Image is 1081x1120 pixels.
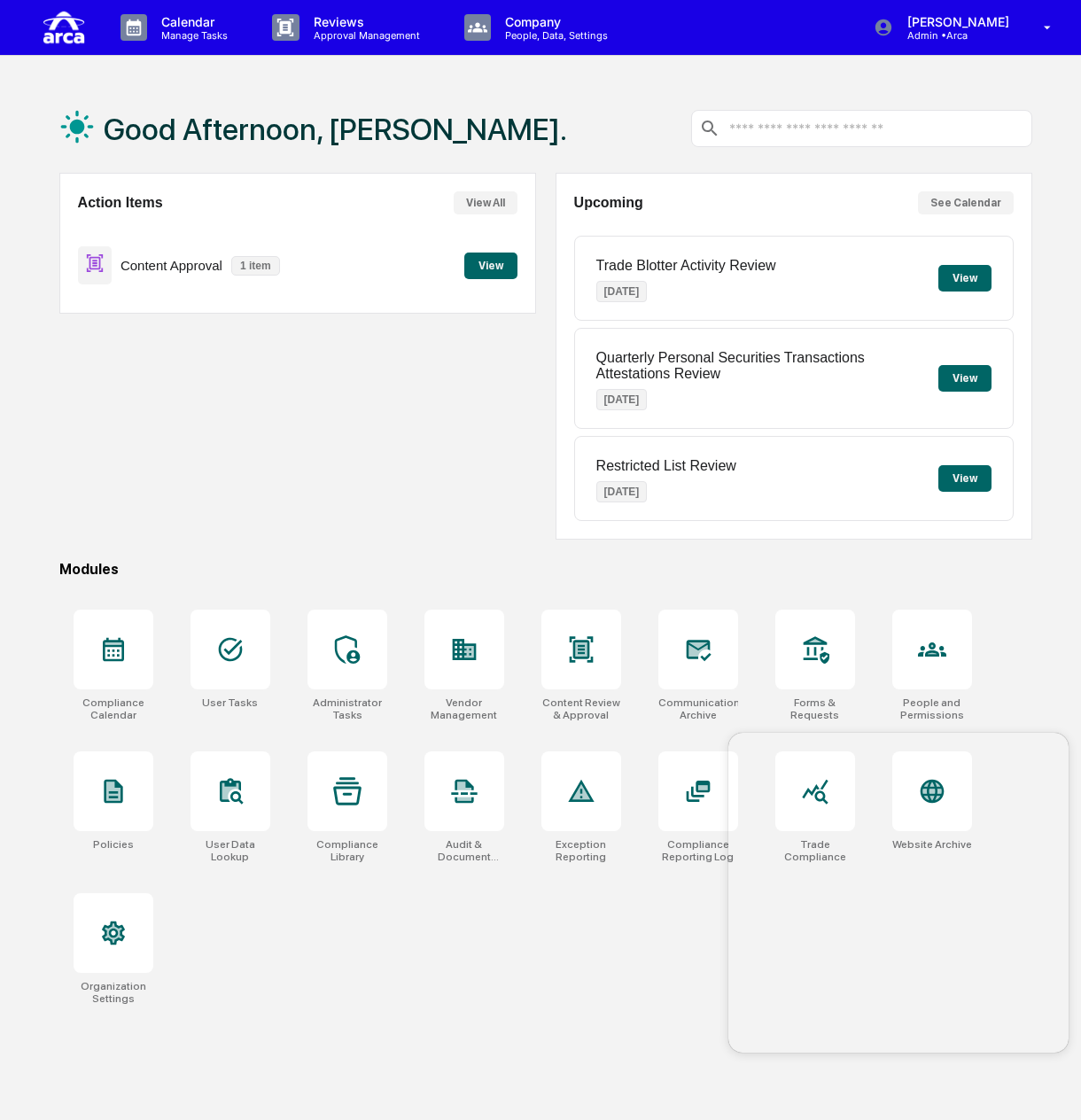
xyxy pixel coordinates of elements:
button: View [938,465,992,492]
div: Audit & Document Logs [424,838,504,863]
p: People, Data, Settings [491,29,617,42]
p: [PERSON_NAME] [893,14,1018,29]
p: Company [491,14,617,29]
p: Trade Blotter Activity Review [596,258,776,274]
div: Organization Settings [74,980,153,1005]
div: Administrator Tasks [307,696,387,721]
p: 1 item [231,256,280,276]
p: Admin • Arca [893,29,1018,42]
p: [DATE] [596,281,648,302]
p: Calendar [147,14,237,29]
h2: Upcoming [574,195,643,211]
button: View [938,265,992,292]
div: Modules [59,561,1032,578]
h1: Good Afternoon, [PERSON_NAME]. [104,112,567,147]
p: Reviews [299,14,429,29]
div: People and Permissions [892,696,972,721]
div: Policies [93,838,134,851]
div: User Tasks [202,696,258,709]
div: Content Review & Approval [541,696,621,721]
p: [DATE] [596,481,648,502]
button: View [938,365,992,392]
p: Content Approval [121,258,222,273]
div: Exception Reporting [541,838,621,863]
button: See Calendar [918,191,1014,214]
p: Quarterly Personal Securities Transactions Attestations Review [596,350,938,382]
p: Manage Tasks [147,29,237,42]
button: View [464,253,517,279]
div: Vendor Management [424,696,504,721]
a: View [464,256,517,273]
div: Compliance Calendar [74,696,153,721]
div: User Data Lookup [191,838,270,863]
div: Compliance Reporting Log [658,838,738,863]
div: Compliance Library [307,838,387,863]
div: Forms & Requests [775,696,855,721]
h2: Action Items [78,195,163,211]
div: Communications Archive [658,696,738,721]
p: Approval Management [299,29,429,42]
p: [DATE] [596,389,648,410]
img: logo [43,7,85,47]
iframe: Customer support window [728,733,1069,1053]
iframe: Open customer support [1024,1062,1072,1109]
button: View All [454,191,517,214]
p: Restricted List Review [596,458,736,474]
